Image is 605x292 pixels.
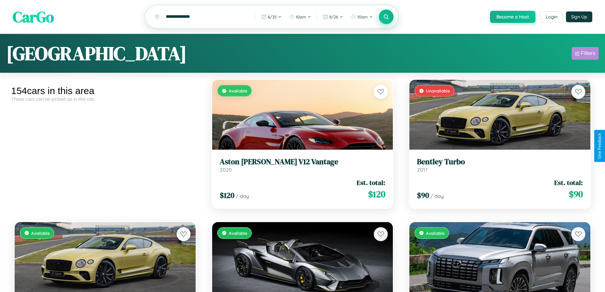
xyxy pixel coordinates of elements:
[357,178,385,187] span: Est. total:
[6,40,187,66] h1: [GEOGRAPHIC_DATA]
[597,133,602,159] div: Give Feedback
[417,190,429,200] span: $ 90
[13,6,54,27] span: CarGo
[329,14,338,19] span: 8 / 26
[220,190,234,200] span: $ 120
[220,157,386,173] a: Aston [PERSON_NAME] V12 Vantage2020
[554,178,583,187] span: Est. total:
[11,96,199,102] div: These cars can be picked up in this city.
[229,230,247,236] span: Available
[220,157,386,166] h3: Aston [PERSON_NAME] V12 Vantage
[417,157,583,173] a: Bentley Turbo2017
[258,12,285,22] button: 8/25
[566,11,592,22] button: Sign Up
[572,47,599,60] button: Filters
[11,85,199,96] div: 154 cars in this area
[320,12,346,22] button: 8/26
[286,12,314,22] button: 10am
[540,11,563,23] button: Login
[220,166,232,173] span: 2020
[236,193,249,199] span: / day
[357,14,368,19] span: 10am
[426,230,445,236] span: Available
[348,12,376,22] button: 10am
[430,193,444,199] span: / day
[368,188,385,200] span: $ 120
[268,14,277,19] span: 8 / 25
[296,14,306,19] span: 10am
[31,230,50,236] span: Available
[229,88,247,93] span: Available
[426,88,450,93] span: Unavailable
[569,188,583,200] span: $ 90
[490,11,535,23] button: Become a Host
[417,157,583,166] h3: Bentley Turbo
[581,50,595,57] div: Filters
[417,166,427,173] span: 2017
